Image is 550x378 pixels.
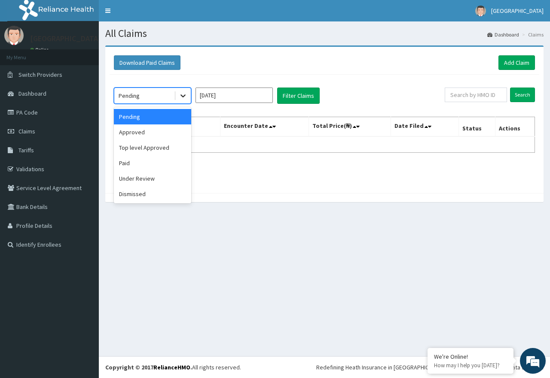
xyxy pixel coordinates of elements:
a: Add Claim [498,55,535,70]
p: How may I help you today? [434,362,507,369]
th: Date Filed [391,117,458,137]
div: Chat with us now [45,48,144,59]
div: Pending [119,91,140,100]
input: Select Month and Year [196,88,273,103]
th: Actions [495,117,535,137]
input: Search [510,88,535,102]
span: We're online! [50,108,119,195]
span: Claims [18,127,35,135]
div: Paid [114,155,191,171]
h1: All Claims [105,28,544,39]
th: Total Price(₦) [309,117,391,137]
div: Minimize live chat window [141,4,162,25]
span: [GEOGRAPHIC_DATA] [491,7,544,15]
textarea: Type your message and hit 'Enter' [4,234,164,264]
div: Redefining Heath Insurance in [GEOGRAPHIC_DATA] using Telemedicine and Data Science! [316,363,544,372]
li: Claims [520,31,544,38]
img: d_794563401_company_1708531726252_794563401 [16,43,35,64]
th: Status [458,117,495,137]
a: RelianceHMO [153,363,190,371]
button: Filter Claims [277,88,320,104]
strong: Copyright © 2017 . [105,363,192,371]
div: Approved [114,124,191,140]
div: Pending [114,109,191,124]
span: Dashboard [18,90,46,97]
span: Tariffs [18,146,34,154]
div: Dismissed [114,186,191,202]
div: We're Online! [434,353,507,360]
img: User Image [475,6,486,16]
div: Under Review [114,171,191,186]
div: Top level Approved [114,140,191,155]
button: Download Paid Claims [114,55,180,70]
img: User Image [4,26,24,45]
footer: All rights reserved. [99,356,550,378]
a: Online [30,47,51,53]
span: Switch Providers [18,71,62,79]
input: Search by HMO ID [445,88,507,102]
a: Dashboard [487,31,519,38]
p: [GEOGRAPHIC_DATA] [30,35,101,42]
th: Encounter Date [220,117,309,137]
